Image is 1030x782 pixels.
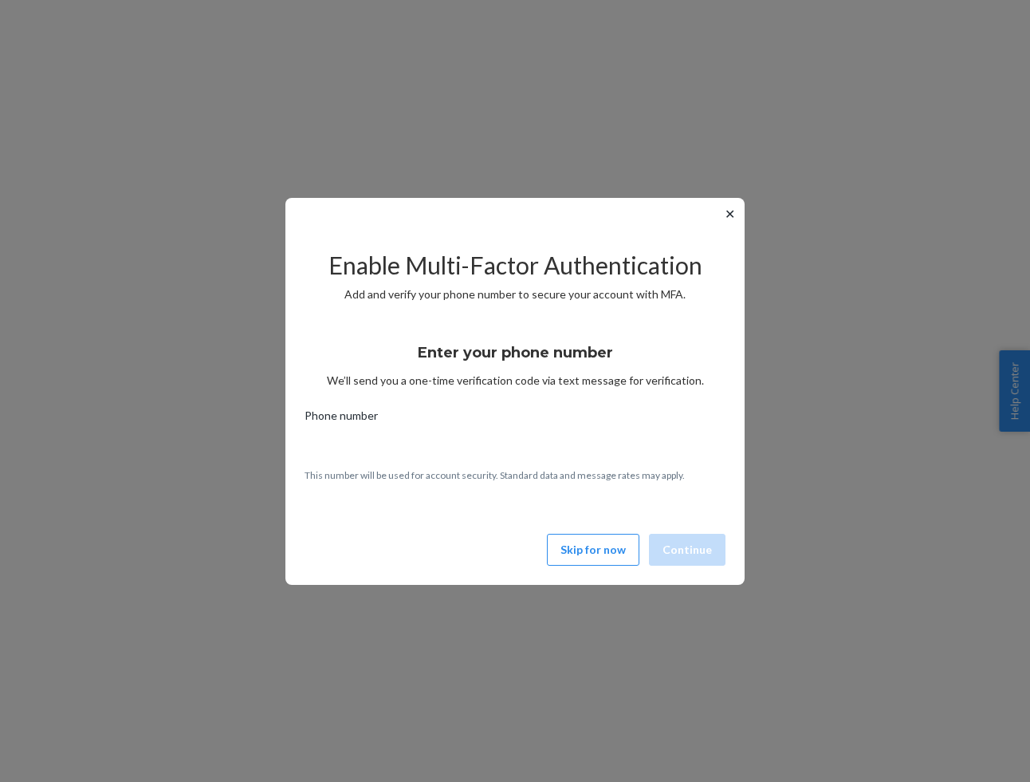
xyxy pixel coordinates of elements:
p: This number will be used for account security. Standard data and message rates may apply. [305,468,725,482]
h2: Enable Multi-Factor Authentication [305,252,725,278]
h3: Enter your phone number [418,342,613,363]
span: Phone number [305,408,378,430]
button: ✕ [721,204,738,223]
button: Continue [649,534,725,566]
p: Add and verify your phone number to secure your account with MFA. [305,286,725,302]
div: We’ll send you a one-time verification code via text message for verification. [305,330,725,389]
button: Skip for now [547,534,639,566]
